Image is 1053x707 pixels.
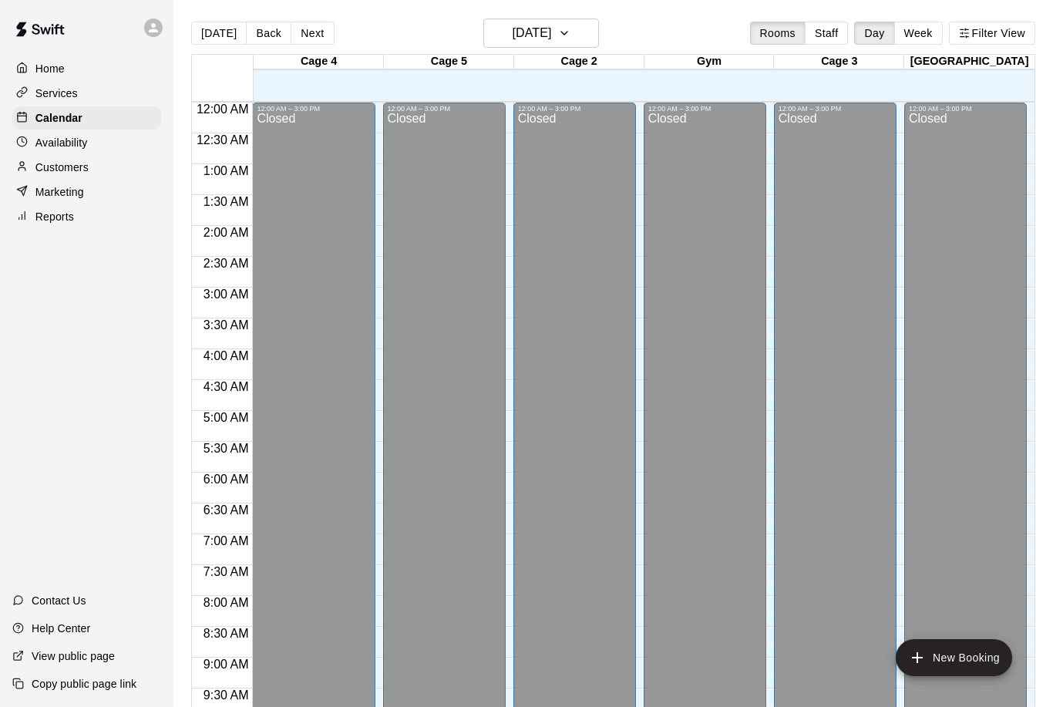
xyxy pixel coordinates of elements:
span: 2:00 AM [200,226,253,239]
a: Home [12,57,161,80]
span: 7:00 AM [200,534,253,547]
span: 8:00 AM [200,596,253,609]
p: Marketing [35,184,84,200]
button: [DATE] [483,19,599,48]
a: Reports [12,205,161,228]
span: 6:30 AM [200,503,253,517]
p: Reports [35,209,74,224]
div: Gym [644,55,775,69]
span: 3:30 AM [200,318,253,332]
div: Cage 5 [384,55,514,69]
div: Cage 3 [774,55,904,69]
a: Availability [12,131,161,154]
div: 12:00 AM – 3:00 PM [518,105,631,113]
a: Marketing [12,180,161,204]
p: Home [35,61,65,76]
span: 9:30 AM [200,688,253,702]
h6: [DATE] [512,22,551,44]
span: 9:00 AM [200,658,253,671]
button: Week [894,22,943,45]
span: 1:30 AM [200,195,253,208]
p: Calendar [35,110,82,126]
p: Copy public page link [32,676,136,692]
p: Customers [35,160,89,175]
div: 12:00 AM – 3:00 PM [257,105,370,113]
span: 12:00 AM [193,103,253,116]
div: Cage 4 [254,55,384,69]
div: [GEOGRAPHIC_DATA] [904,55,1034,69]
a: Services [12,82,161,105]
button: Rooms [750,22,806,45]
p: Help Center [32,621,90,636]
button: Staff [805,22,849,45]
a: Calendar [12,106,161,130]
div: 12:00 AM – 3:00 PM [909,105,1022,113]
span: 4:30 AM [200,380,253,393]
button: Back [246,22,291,45]
span: 5:30 AM [200,442,253,455]
span: 2:30 AM [200,257,253,270]
span: 3:00 AM [200,288,253,301]
span: 4:00 AM [200,349,253,362]
span: 5:00 AM [200,411,253,424]
p: View public page [32,648,115,664]
span: 6:00 AM [200,473,253,486]
button: [DATE] [191,22,247,45]
div: 12:00 AM – 3:00 PM [648,105,762,113]
p: Services [35,86,78,101]
div: 12:00 AM – 3:00 PM [388,105,501,113]
span: 8:30 AM [200,627,253,640]
span: 7:30 AM [200,565,253,578]
div: Cage 2 [514,55,644,69]
button: add [896,639,1012,676]
span: 12:30 AM [193,133,253,146]
button: Day [854,22,894,45]
button: Next [291,22,334,45]
div: 12:00 AM – 3:00 PM [779,105,892,113]
span: 1:00 AM [200,164,253,177]
p: Availability [35,135,88,150]
button: Filter View [949,22,1035,45]
p: Contact Us [32,593,86,608]
a: Customers [12,156,161,179]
